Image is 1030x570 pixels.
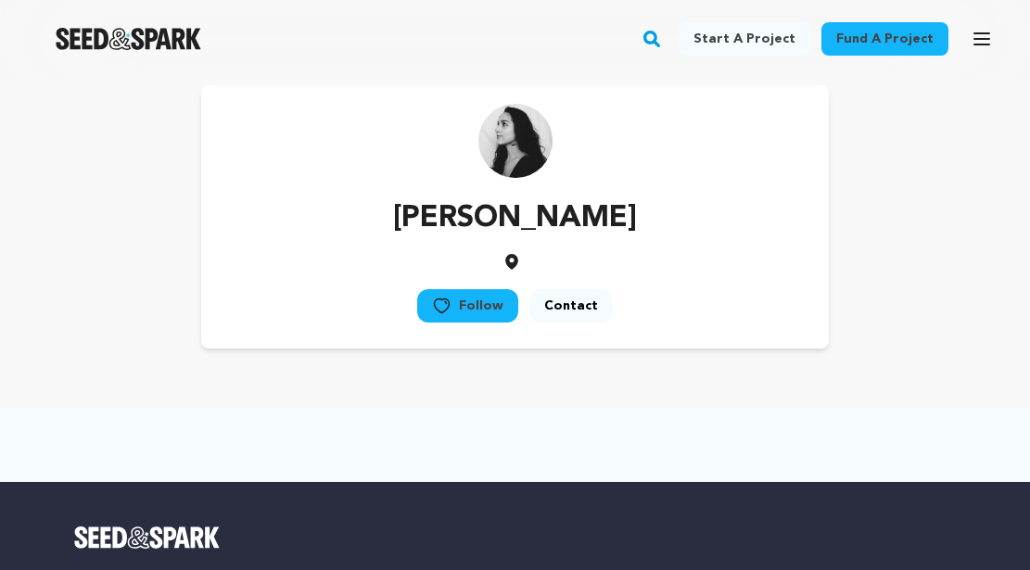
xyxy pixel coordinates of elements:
p: [PERSON_NAME] [393,196,637,241]
a: Seed&Spark Homepage [56,28,201,50]
a: Seed&Spark Homepage [74,526,956,549]
a: Fund a project [821,22,948,56]
a: Start a project [679,22,810,56]
img: Seed&Spark Logo Dark Mode [56,28,201,50]
img: Seed&Spark Logo [74,526,220,549]
a: Contact [529,289,613,323]
a: Follow [417,289,518,323]
img: https://seedandspark-static.s3.us-east-2.amazonaws.com/images/User/002/047/686/medium/c65b91481b3... [478,104,553,178]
